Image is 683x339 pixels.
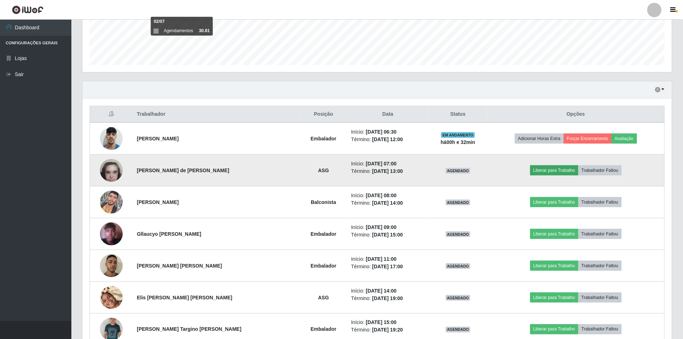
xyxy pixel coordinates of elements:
li: Término: [351,199,425,207]
li: Término: [351,168,425,175]
li: Início: [351,224,425,231]
img: CoreUI Logo [12,5,44,14]
strong: Gllaucyo [PERSON_NAME] [137,231,201,237]
time: [DATE] 08:00 [366,193,396,198]
time: [DATE] 06:30 [366,129,396,135]
span: AGENDADO [446,168,471,174]
li: Início: [351,319,425,326]
time: [DATE] 11:00 [366,256,396,262]
li: Início: [351,287,425,295]
li: Término: [351,136,425,143]
li: Início: [351,128,425,136]
li: Início: [351,160,425,168]
th: Posição [300,106,347,123]
time: [DATE] 14:00 [372,200,403,206]
button: Liberar para Trabalho [530,229,578,239]
span: AGENDADO [446,200,471,205]
span: AGENDADO [446,231,471,237]
strong: [PERSON_NAME] Targino [PERSON_NAME] [137,326,242,332]
button: Trabalhador Faltou [578,229,622,239]
button: Trabalhador Faltou [578,324,622,334]
strong: Embalador [311,136,337,141]
time: [DATE] 13:00 [372,168,403,174]
time: [DATE] 17:00 [372,264,403,269]
li: Término: [351,295,425,302]
li: Término: [351,326,425,334]
img: 1750804753278.jpeg [100,214,123,254]
button: Trabalhador Faltou [578,293,622,303]
time: [DATE] 09:00 [366,224,396,230]
time: [DATE] 07:00 [366,161,396,166]
strong: [PERSON_NAME] [137,136,179,141]
span: AGENDADO [446,263,471,269]
li: Término: [351,263,425,270]
img: 1743993949303.jpeg [100,155,123,185]
th: Status [429,106,487,123]
img: 1742564101820.jpeg [100,277,123,318]
strong: há 00 h e 32 min [441,139,475,145]
strong: [PERSON_NAME] [137,199,179,205]
button: Avaliação [612,134,637,144]
li: Término: [351,231,425,239]
strong: [PERSON_NAME] [PERSON_NAME] [137,263,222,269]
img: 1749859968121.jpeg [100,246,123,286]
time: [DATE] 15:00 [366,320,396,325]
th: Opções [487,106,664,123]
span: AGENDADO [446,327,471,333]
span: EM ANDAMENTO [441,132,475,138]
button: Trabalhador Faltou [578,261,622,271]
time: [DATE] 19:20 [372,327,403,333]
button: Forçar Encerramento [564,134,612,144]
button: Trabalhador Faltou [578,197,622,207]
strong: ASG [318,168,329,173]
time: [DATE] 15:00 [372,232,403,238]
time: [DATE] 14:00 [366,288,396,294]
img: 1742438974976.jpeg [100,187,123,217]
strong: Balconista [311,199,336,205]
button: Liberar para Trabalho [530,197,578,207]
strong: ASG [318,295,329,300]
li: Início: [351,255,425,263]
th: Data [347,106,429,123]
button: Liberar para Trabalho [530,293,578,303]
th: Trabalhador [133,106,300,123]
time: [DATE] 19:00 [372,295,403,301]
strong: Embalador [311,231,337,237]
strong: [PERSON_NAME] de [PERSON_NAME] [137,168,229,173]
button: Liberar para Trabalho [530,261,578,271]
button: Liberar para Trabalho [530,165,578,175]
strong: Elis [PERSON_NAME] [PERSON_NAME] [137,295,233,300]
strong: Embalador [311,326,337,332]
time: [DATE] 12:00 [372,136,403,142]
button: Adicionar Horas Extra [515,134,564,144]
li: Início: [351,192,425,199]
strong: Embalador [311,263,337,269]
button: Liberar para Trabalho [530,324,578,334]
img: 1755788911254.jpeg [100,123,123,154]
span: AGENDADO [446,295,471,301]
button: Trabalhador Faltou [578,165,622,175]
